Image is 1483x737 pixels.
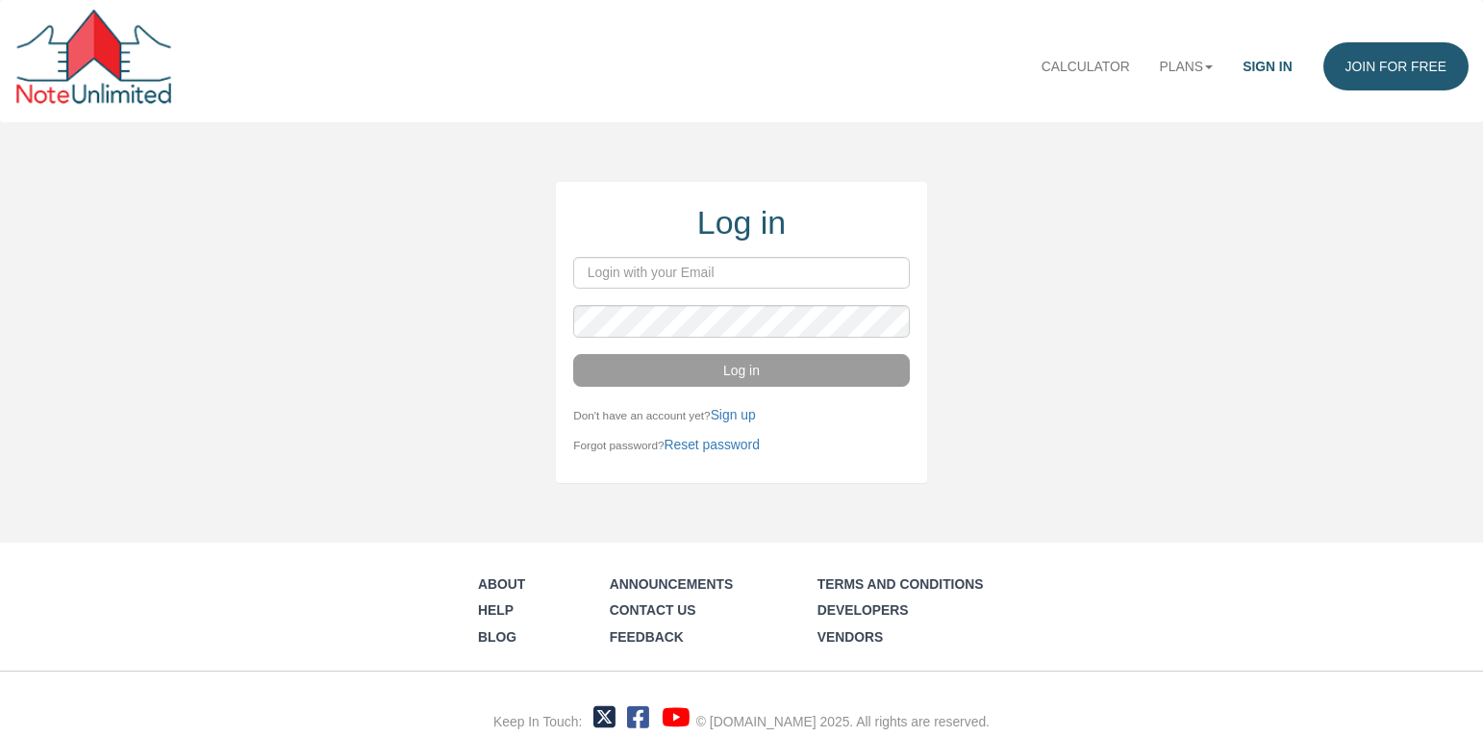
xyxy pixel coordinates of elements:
[817,576,984,592] a: Terms and Conditions
[573,257,910,290] input: Login with your Email
[610,629,684,645] a: Feedback
[1026,42,1144,91] a: Calculator
[610,602,696,618] a: Contact Us
[1323,42,1469,91] a: Join for FREE
[493,713,582,732] div: Keep In Touch:
[573,409,755,421] small: Don't have an account yet?
[1144,42,1228,91] a: Plans
[817,602,909,618] a: Developers
[573,199,910,245] div: Log in
[478,602,514,618] a: Help
[1228,42,1307,91] a: Sign in
[478,576,525,592] a: About
[696,713,990,732] div: © [DOMAIN_NAME] 2025. All rights are reserved.
[711,407,756,422] a: Sign up
[817,629,884,645] a: Vendors
[610,576,734,592] a: Announcements
[478,629,516,645] a: Blog
[573,439,760,451] small: Forgot password?
[573,354,910,387] button: Log in
[665,437,760,452] a: Reset password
